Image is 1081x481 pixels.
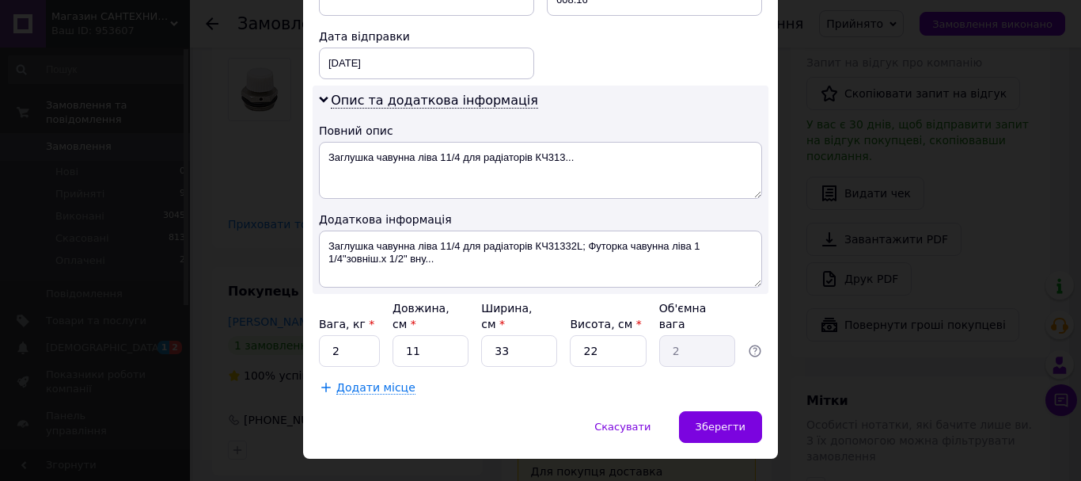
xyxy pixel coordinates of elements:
[393,302,449,330] label: Довжина, см
[319,123,762,139] div: Повний опис
[594,421,650,433] span: Скасувати
[319,212,762,227] div: Додаткова інформація
[696,421,745,433] span: Зберегти
[336,381,415,395] span: Додати місце
[570,318,641,330] label: Висота, см
[319,142,762,199] textarea: Заглушка чавунна ліва 11/4 для радіаторів КЧ313...
[659,300,735,332] div: Об'ємна вага
[481,302,532,330] label: Ширина, см
[319,231,762,288] textarea: Заглушка чавунна ліва 11/4 для радіаторів КЧ31332L; Футорка чавунна ліва 1 1/4"зовніш.х 1/2" вну...
[319,318,374,330] label: Вага, кг
[331,93,538,109] span: Опис та додаткова інформація
[319,29,534,44] div: Дата відправки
